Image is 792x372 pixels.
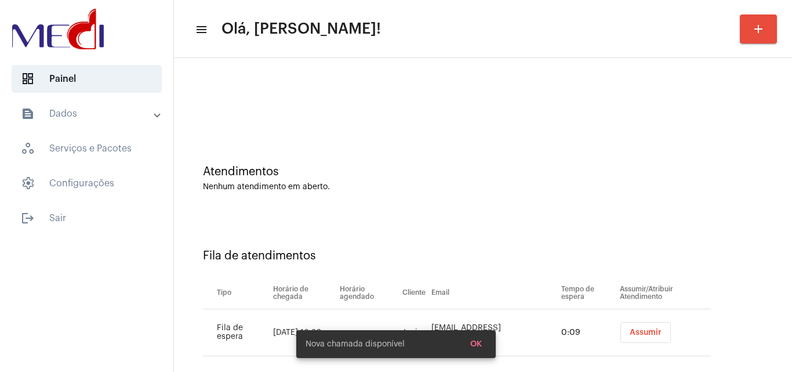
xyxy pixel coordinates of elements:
[620,322,711,343] mat-chip-list: selection
[221,20,381,38] span: Olá, [PERSON_NAME]!
[21,142,35,156] span: sidenav icon
[21,107,35,121] mat-icon: sidenav icon
[270,309,337,356] td: [DATE] 16:30
[337,277,399,309] th: Horário agendado
[203,309,270,356] td: Fila de espera
[270,277,337,309] th: Horário de chegada
[470,340,482,348] span: OK
[306,338,405,350] span: Nova chamada disponível
[21,72,35,86] span: sidenav icon
[21,107,155,121] mat-panel-title: Dados
[617,277,711,309] th: Assumir/Atribuir Atendimento
[12,204,162,232] span: Sair
[399,309,428,356] td: Junior
[428,309,558,356] td: [EMAIL_ADDRESS][DOMAIN_NAME]
[630,328,662,337] span: Assumir
[9,6,107,52] img: d3a1b5fa-500b-b90f-5a1c-719c20e9830b.png
[203,165,763,178] div: Atendimentos
[203,250,763,262] div: Fila de atendimentos
[461,334,491,355] button: OK
[7,100,173,128] mat-expansion-panel-header: sidenav iconDados
[21,176,35,190] span: sidenav icon
[195,23,206,37] mat-icon: sidenav icon
[751,22,765,36] mat-icon: add
[558,309,617,356] td: 0:09
[428,277,558,309] th: Email
[21,211,35,225] mat-icon: sidenav icon
[12,135,162,162] span: Serviços e Pacotes
[203,277,270,309] th: Tipo
[12,169,162,197] span: Configurações
[558,277,617,309] th: Tempo de espera
[337,309,399,356] td: -
[620,322,671,343] button: Assumir
[203,183,763,192] div: Nenhum atendimento em aberto.
[12,65,162,93] span: Painel
[399,277,428,309] th: Cliente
